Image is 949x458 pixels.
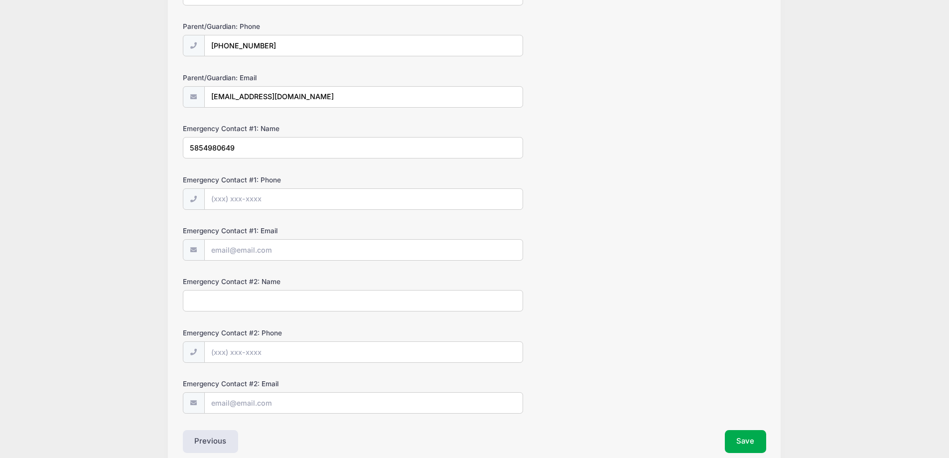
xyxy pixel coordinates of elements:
label: Emergency Contact #2: Email [183,379,377,389]
input: (xxx) xxx-xxxx [204,188,523,210]
input: email@email.com [204,392,523,414]
input: (xxx) xxx-xxxx [204,35,523,56]
button: Save [725,430,767,453]
button: Previous [183,430,239,453]
label: Emergency Contact #1: Email [183,226,377,236]
label: Emergency Contact #2: Phone [183,328,377,338]
input: email@email.com [204,239,523,261]
label: Parent/Guardian: Phone [183,21,377,31]
label: Parent/Guardian: Email [183,73,377,83]
input: (xxx) xxx-xxxx [204,341,523,363]
label: Emergency Contact #2: Name [183,277,377,287]
input: email@email.com [204,86,523,108]
label: Emergency Contact #1: Name [183,124,377,134]
label: Emergency Contact #1: Phone [183,175,377,185]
